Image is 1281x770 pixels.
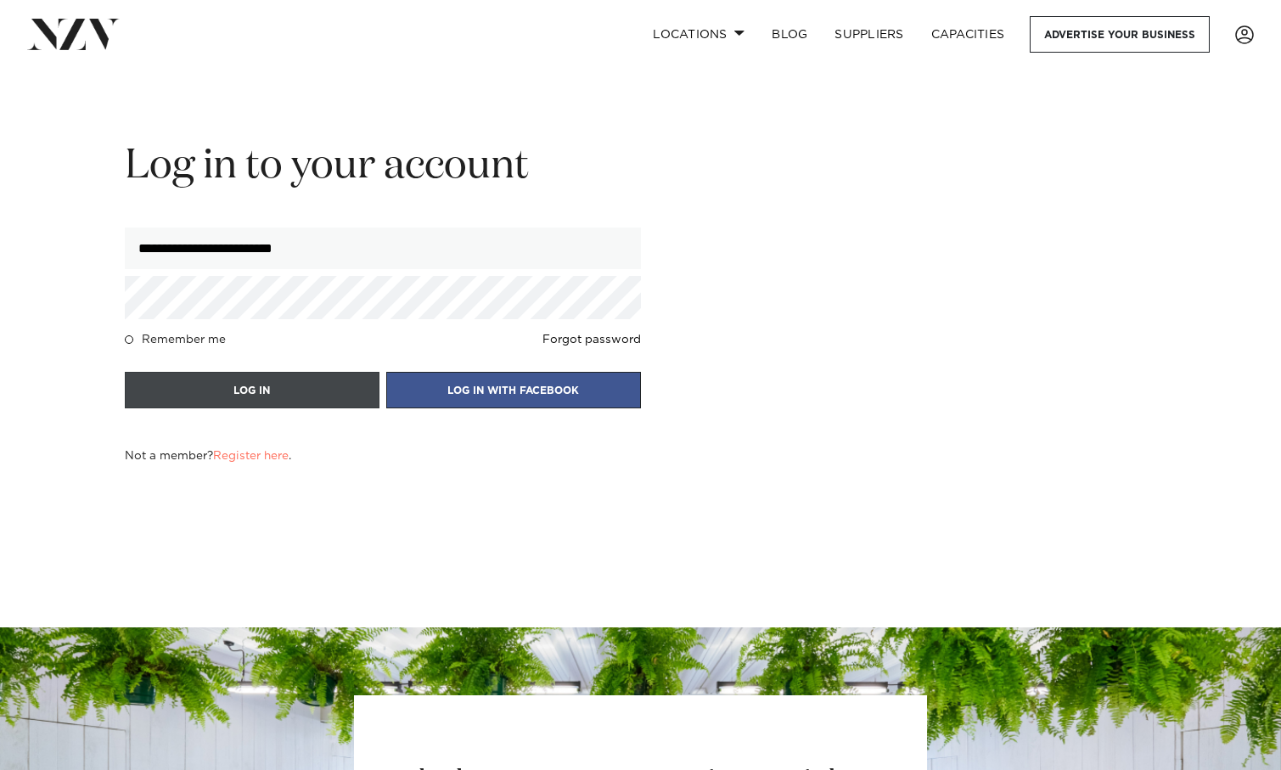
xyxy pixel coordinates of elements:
button: LOG IN WITH FACEBOOK [386,372,641,408]
h2: Log in to your account [125,140,641,194]
img: nzv-logo.png [27,19,120,49]
a: Register here [213,450,289,462]
a: SUPPLIERS [821,16,917,53]
a: Capacities [918,16,1019,53]
a: Forgot password [542,333,641,346]
a: Locations [639,16,758,53]
a: LOG IN WITH FACEBOOK [386,382,641,397]
h4: Not a member? . [125,449,291,463]
h4: Remember me [142,333,226,346]
a: BLOG [758,16,821,53]
a: Advertise your business [1030,16,1210,53]
button: LOG IN [125,372,379,408]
